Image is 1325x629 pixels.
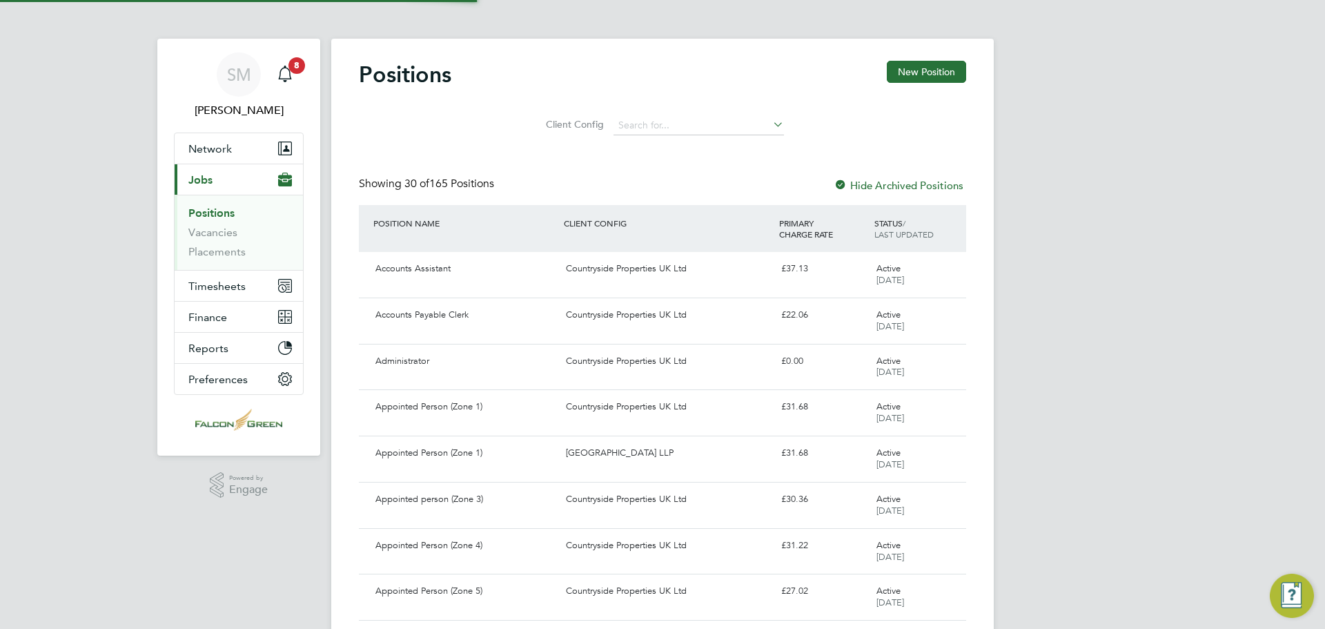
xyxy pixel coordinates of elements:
a: SM[PERSON_NAME] [174,52,304,119]
button: Engage Resource Center [1270,574,1314,618]
a: Go to home page [174,409,304,431]
div: £22.06 [776,304,871,327]
a: Placements [188,245,246,258]
span: Sam Marsden [174,102,304,119]
a: Powered byEngage [210,472,268,499]
a: Vacancies [188,226,237,239]
button: Jobs [175,164,303,195]
span: Active [876,262,901,274]
button: Reports [175,333,303,363]
div: [GEOGRAPHIC_DATA] LLP [560,442,775,465]
div: £37.13 [776,258,871,280]
button: Timesheets [175,271,303,301]
span: Active [876,447,901,458]
span: Reports [188,342,228,355]
div: Accounts Payable Clerk [370,304,560,327]
img: falcongreen-logo-retina.png [195,409,282,431]
button: Preferences [175,364,303,394]
span: 8 [288,57,305,74]
div: £30.36 [776,488,871,511]
div: Countryside Properties UK Ltd [560,350,775,373]
span: LAST UPDATED [874,229,934,240]
div: POSITION NAME [370,211,560,235]
div: Countryside Properties UK Ltd [560,488,775,511]
div: Countryside Properties UK Ltd [560,304,775,327]
span: SM [227,66,251,84]
span: [DATE] [876,274,904,286]
div: £31.22 [776,534,871,557]
span: 165 Positions [404,177,494,191]
span: [DATE] [876,597,904,608]
div: £27.02 [776,580,871,603]
span: [DATE] [876,412,904,424]
h2: Positions [359,61,451,88]
div: Administrator [370,350,560,373]
span: Jobs [188,173,213,186]
span: [DATE] [876,320,904,332]
span: Active [876,400,901,412]
span: [DATE] [876,551,904,563]
div: Countryside Properties UK Ltd [560,534,775,557]
span: Network [188,142,232,155]
input: Search for... [614,116,784,135]
div: £31.68 [776,442,871,465]
label: Hide Archived Positions [834,179,963,192]
a: Positions [188,206,235,220]
a: 8 [271,52,299,97]
label: Client Config [542,118,604,130]
span: Finance [188,311,227,324]
div: Accounts Assistant [370,258,560,280]
span: Powered by [229,472,268,484]
div: £0.00 [776,350,871,373]
span: Active [876,585,901,597]
div: Jobs [175,195,303,270]
span: 30 of [404,177,429,191]
span: Timesheets [188,280,246,293]
nav: Main navigation [157,39,320,456]
span: Active [876,493,901,505]
span: Engage [229,484,268,496]
button: Network [175,133,303,164]
button: New Position [887,61,966,83]
div: STATUS [871,211,966,246]
span: Active [876,355,901,367]
div: Appointed Person (Zone 5) [370,580,560,603]
span: [DATE] [876,505,904,516]
button: Finance [175,302,303,332]
div: Countryside Properties UK Ltd [560,580,775,603]
div: Countryside Properties UK Ltd [560,258,775,280]
div: Appointed person (Zone 3) [370,488,560,511]
div: Appointed Person (Zone 1) [370,442,560,465]
span: / [903,217,905,229]
div: Countryside Properties UK Ltd [560,396,775,418]
span: Preferences [188,373,248,386]
div: PRIMARY CHARGE RATE [776,211,871,246]
span: Active [876,309,901,320]
div: Appointed Person (Zone 1) [370,396,560,418]
span: [DATE] [876,458,904,470]
span: [DATE] [876,366,904,378]
div: £31.68 [776,396,871,418]
div: Showing [359,177,497,191]
span: Active [876,539,901,551]
div: CLIENT CONFIG [560,211,775,235]
div: Appointed Person (Zone 4) [370,534,560,557]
